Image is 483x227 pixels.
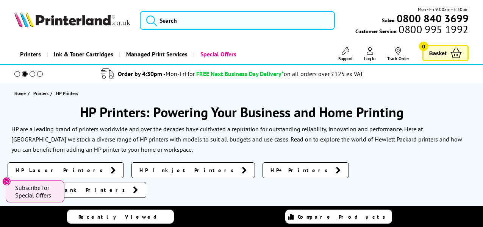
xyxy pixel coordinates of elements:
span: Sales: [382,17,395,24]
span: Subscribe for Special Offers [15,184,57,199]
p: HP are a leading brand of printers worldwide and over the decades have cultivated a reputation fo... [11,125,462,153]
span: Recently Viewed [78,213,164,220]
a: Printers [14,45,47,64]
a: Log In [364,47,376,61]
span: HP Laser Printers [16,166,107,174]
span: HP Inkjet Printers [139,166,238,174]
a: 0800 840 3699 [395,15,469,22]
a: Compare Products [285,210,392,224]
a: Recently Viewed [67,210,174,224]
span: Compare Products [298,213,389,220]
a: HP Laser Printers [8,162,124,178]
span: Basket [429,48,447,58]
a: HP+ Printers [263,162,349,178]
input: Search [140,11,335,30]
b: 0800 840 3699 [397,11,469,25]
h1: HP Printers: Powering Your Business and Home Printing [8,103,475,121]
a: Printerland Logo [14,11,130,29]
span: HP Smart Tank Printers [16,186,129,194]
span: Order by 4:30pm - [118,70,195,78]
span: 0 [419,42,428,51]
li: modal_delivery [4,67,460,81]
span: Log In [364,56,376,61]
a: Managed Print Services [119,45,193,64]
span: Mon - Fri 9:00am - 5:30pm [418,6,469,13]
a: Basket 0 [422,45,469,61]
span: FREE Next Business Day Delivery* [196,70,284,78]
span: HP Printers [56,90,78,96]
span: Customer Service: [355,26,468,35]
div: on all orders over £125 ex VAT [284,70,363,78]
span: Ink & Toner Cartridges [54,45,113,64]
a: Track Order [387,47,409,61]
a: Home [14,89,28,97]
a: Special Offers [193,45,242,64]
a: HP Smart Tank Printers [8,182,146,198]
span: Printers [33,89,48,97]
span: HP+ Printers [270,166,332,174]
span: Mon-Fri for [166,70,195,78]
button: Close [2,177,11,186]
a: HP Inkjet Printers [131,162,255,178]
a: Printers [33,89,50,97]
span: 0800 995 1992 [397,26,468,33]
img: Printerland Logo [14,11,130,28]
a: Ink & Toner Cartridges [47,45,119,64]
span: Support [338,56,353,61]
a: Support [338,47,353,61]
